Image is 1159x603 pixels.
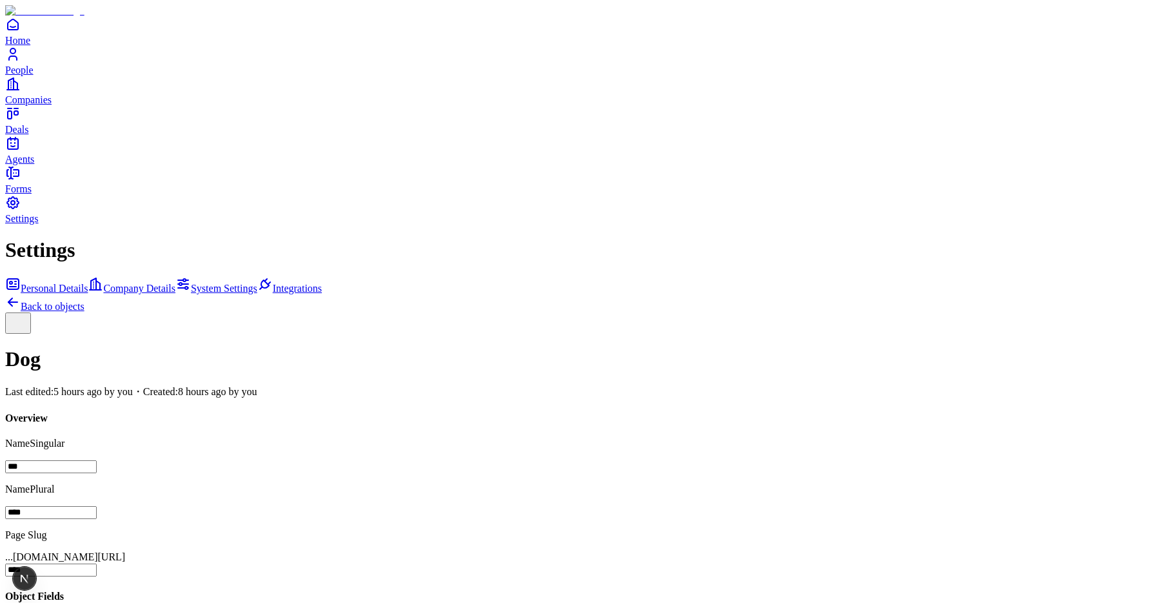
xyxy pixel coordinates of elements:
[5,385,1154,399] p: Last edited: 5 hours ago by you ・Created: 8 hours ago by you
[5,165,1154,194] a: Forms
[5,213,39,224] span: Settings
[21,283,88,294] span: Personal Details
[5,551,1154,563] div: ...[DOMAIN_NAME][URL]
[5,484,1154,495] p: Name
[191,283,257,294] span: System Settings
[257,283,322,294] a: Integrations
[5,94,52,105] span: Companies
[5,154,34,165] span: Agents
[5,76,1154,105] a: Companies
[5,65,34,76] span: People
[5,591,1154,602] h4: Object Fields
[5,413,1154,424] h4: Overview
[5,136,1154,165] a: Agents
[5,5,84,17] img: Item Brain Logo
[273,283,322,294] span: Integrations
[5,283,88,294] a: Personal Details
[5,195,1154,224] a: Settings
[5,183,32,194] span: Forms
[5,17,1154,46] a: Home
[5,35,30,46] span: Home
[5,46,1154,76] a: People
[88,283,175,294] a: Company Details
[30,484,54,495] span: Plural
[5,301,84,312] a: Back to objects
[5,106,1154,135] a: Deals
[175,283,257,294] a: System Settings
[5,124,28,135] span: Deals
[30,438,64,449] span: Singular
[5,238,1154,262] h1: Settings
[103,283,175,294] span: Company Details
[5,347,1154,371] h1: Dog
[5,438,1154,449] p: Name
[5,529,1154,541] p: Page Slug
